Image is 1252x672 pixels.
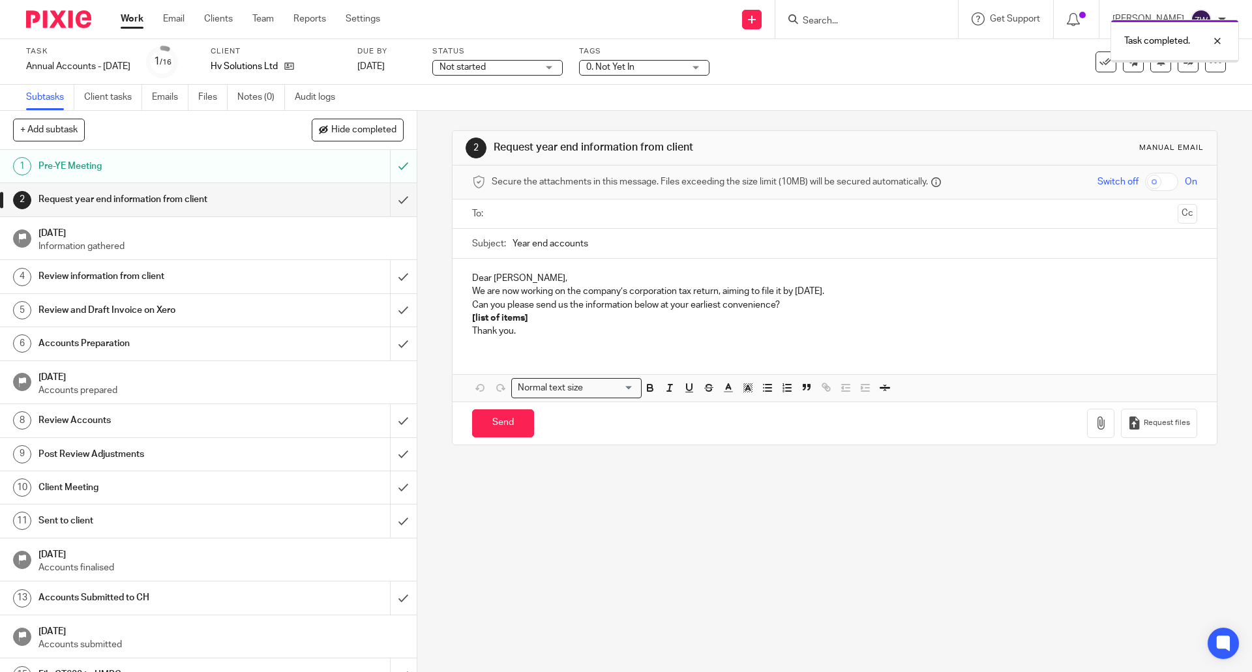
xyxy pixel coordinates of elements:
[13,589,31,607] div: 13
[13,119,85,141] button: + Add subtask
[38,384,404,397] p: Accounts prepared
[38,334,264,353] h1: Accounts Preparation
[586,63,634,72] span: 0. Not Yet In
[1139,143,1204,153] div: Manual email
[1144,418,1190,428] span: Request files
[38,224,404,240] h1: [DATE]
[38,156,264,176] h1: Pre-YE Meeting
[295,85,345,110] a: Audit logs
[38,638,404,651] p: Accounts submitted
[346,12,380,25] a: Settings
[514,381,586,395] span: Normal text size
[440,63,486,72] span: Not started
[357,62,385,71] span: [DATE]
[1124,35,1190,48] p: Task completed.
[472,285,1197,298] p: We are now working on the company’s corporation tax return, aiming to file it by [DATE].
[38,240,404,253] p: Information gathered
[13,268,31,286] div: 4
[511,378,642,398] div: Search for option
[38,622,404,638] h1: [DATE]
[494,141,863,154] h1: Request year end information from client
[38,267,264,286] h1: Review information from client
[13,334,31,353] div: 6
[38,411,264,430] h1: Review Accounts
[38,368,404,384] h1: [DATE]
[26,10,91,28] img: Pixie
[38,478,264,497] h1: Client Meeting
[472,314,528,323] strong: [list of items]
[472,207,486,220] label: To:
[472,299,1197,312] p: Can you please send us the information below at your earliest convenience?
[432,46,563,57] label: Status
[38,190,264,209] h1: Request year end information from client
[1121,409,1197,438] button: Request files
[472,272,1197,285] p: Dear [PERSON_NAME],
[160,59,171,66] small: /16
[163,12,185,25] a: Email
[331,125,396,136] span: Hide completed
[38,588,264,607] h1: Accounts Submitted to CH
[472,409,534,437] input: Send
[84,85,142,110] a: Client tasks
[38,561,404,574] p: Accounts finalised
[152,85,188,110] a: Emails
[13,512,31,530] div: 11
[1185,175,1197,188] span: On
[38,300,264,320] h1: Review and Draft Invoice on Xero
[13,445,31,463] div: 9
[26,85,74,110] a: Subtasks
[492,175,928,188] span: Secure the attachments in this message. Files exceeding the size limit (10MB) will be secured aut...
[252,12,274,25] a: Team
[198,85,228,110] a: Files
[13,478,31,497] div: 10
[38,511,264,531] h1: Sent to client
[13,191,31,209] div: 2
[293,12,326,25] a: Reports
[26,60,130,73] div: Annual Accounts - [DATE]
[579,46,709,57] label: Tags
[26,60,130,73] div: Annual Accounts - July 2025
[13,301,31,319] div: 5
[13,157,31,175] div: 1
[1191,9,1212,30] img: svg%3E
[587,381,634,395] input: Search for option
[38,445,264,464] h1: Post Review Adjustments
[472,237,506,250] label: Subject:
[466,138,486,158] div: 2
[13,411,31,430] div: 8
[121,12,143,25] a: Work
[26,46,130,57] label: Task
[211,60,278,73] p: Hv Solutions Ltd
[211,46,341,57] label: Client
[204,12,233,25] a: Clients
[1178,204,1197,224] button: Cc
[312,119,404,141] button: Hide completed
[154,54,171,69] div: 1
[1097,175,1139,188] span: Switch off
[357,46,416,57] label: Due by
[38,545,404,561] h1: [DATE]
[237,85,285,110] a: Notes (0)
[472,325,1197,338] p: Thank you.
